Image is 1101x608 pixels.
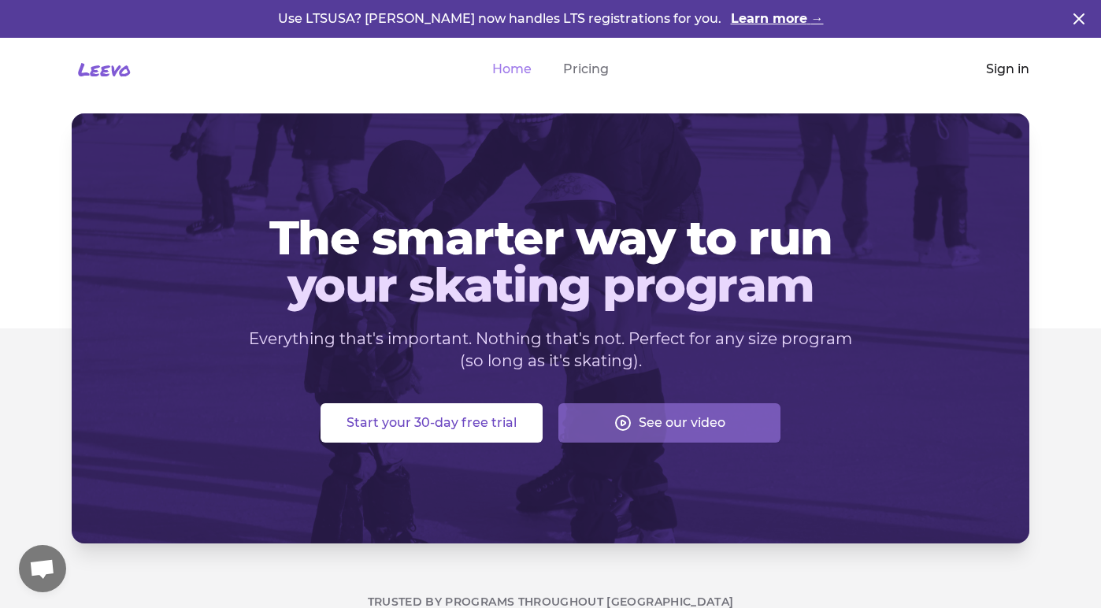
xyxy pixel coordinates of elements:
[321,403,543,443] button: Start your 30-day free trial
[19,545,66,592] a: Open chat
[492,60,532,79] a: Home
[558,403,780,443] button: See our video
[563,60,609,79] a: Pricing
[639,413,725,432] span: See our video
[248,328,853,372] p: Everything that's important. Nothing that's not. Perfect for any size program (so long as it's sk...
[72,57,131,82] a: Leevo
[731,9,824,28] a: Learn more
[986,60,1029,79] a: Sign in
[97,261,1004,309] span: your skating program
[811,11,824,26] span: →
[278,11,725,26] span: Use LTSUSA? [PERSON_NAME] now handles LTS registrations for you.
[97,214,1004,261] span: The smarter way to run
